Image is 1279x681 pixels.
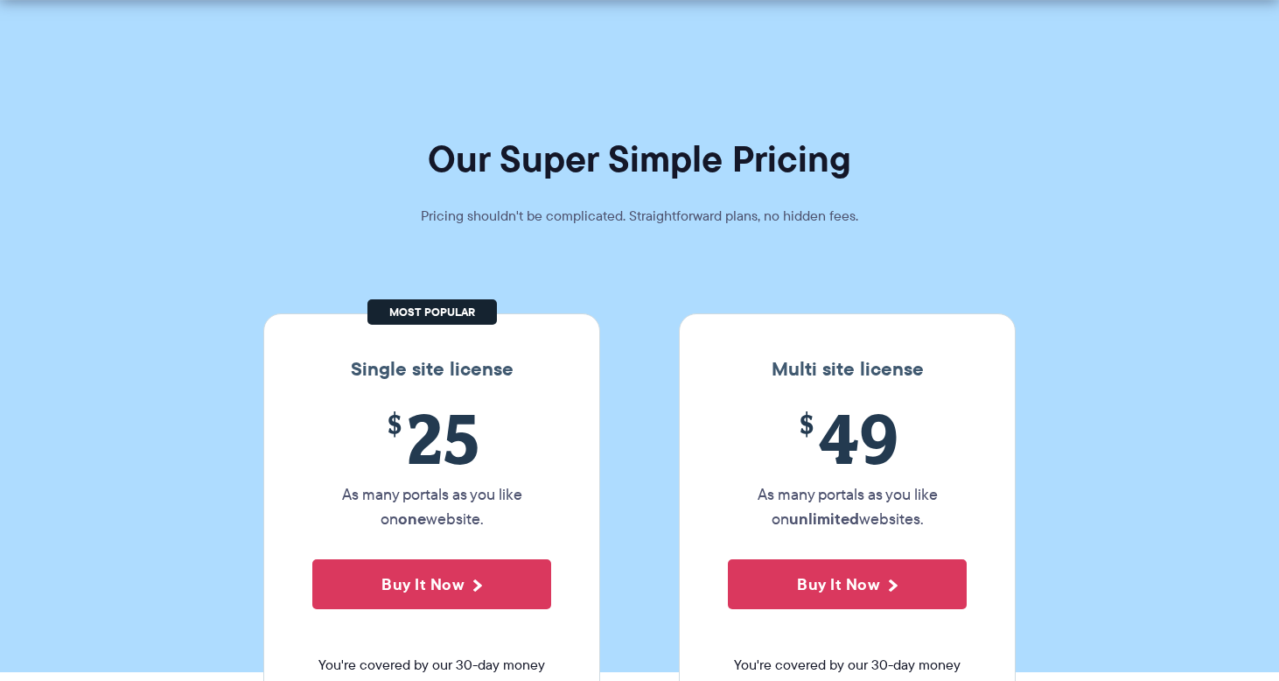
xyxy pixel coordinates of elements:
[697,358,997,381] h3: Multi site license
[728,482,967,531] p: As many portals as you like on websites.
[728,398,967,478] span: 49
[789,507,859,530] strong: unlimited
[377,204,902,228] p: Pricing shouldn't be complicated. Straightforward plans, no hidden fees.
[312,482,551,531] p: As many portals as you like on website.
[728,559,967,609] button: Buy It Now
[282,358,582,381] h3: Single site license
[312,398,551,478] span: 25
[312,559,551,609] button: Buy It Now
[398,507,426,530] strong: one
